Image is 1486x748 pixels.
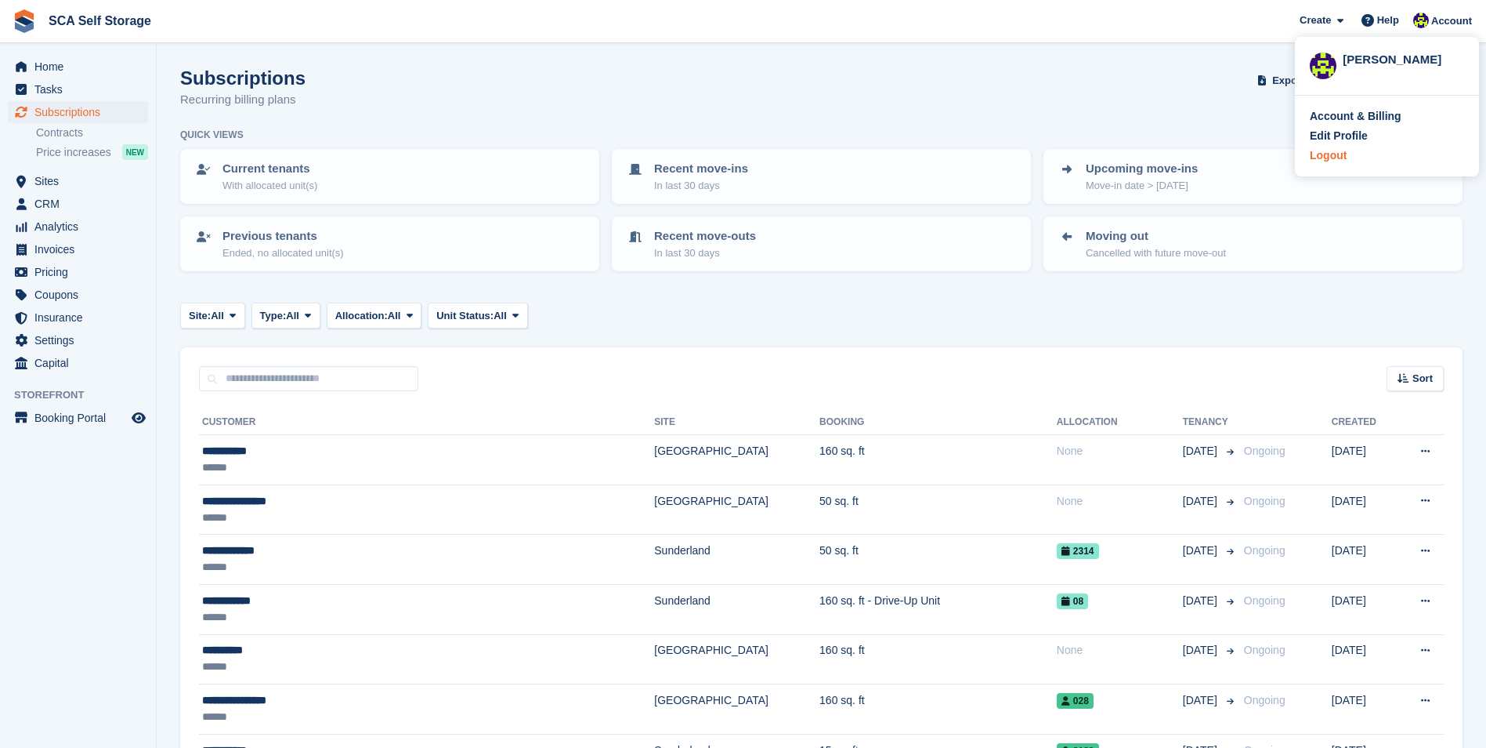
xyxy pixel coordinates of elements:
[654,634,819,684] td: [GEOGRAPHIC_DATA]
[1086,227,1226,245] p: Moving out
[222,227,344,245] p: Previous tenants
[1045,151,1461,202] a: Upcoming move-ins Move-in date > [DATE]
[8,78,148,100] a: menu
[654,178,748,194] p: In last 30 days
[1183,593,1220,609] span: [DATE]
[819,410,1057,435] th: Booking
[8,101,148,123] a: menu
[1057,410,1183,435] th: Allocation
[180,67,306,89] h1: Subscriptions
[1057,543,1099,559] span: 2314
[1244,544,1285,557] span: Ongoing
[222,160,317,178] p: Current tenants
[180,128,244,142] h6: Quick views
[189,308,211,324] span: Site:
[34,238,128,260] span: Invoices
[1310,147,1464,164] a: Logout
[180,91,306,109] p: Recurring billing plans
[1332,435,1397,485] td: [DATE]
[1332,535,1397,585] td: [DATE]
[654,684,819,735] td: [GEOGRAPHIC_DATA]
[34,193,128,215] span: CRM
[8,216,148,238] a: menu
[1343,51,1464,65] div: [PERSON_NAME]
[199,410,654,435] th: Customer
[335,308,388,324] span: Allocation:
[182,218,598,270] a: Previous tenants Ended, no allocated unit(s)
[1244,644,1285,656] span: Ongoing
[654,485,819,535] td: [GEOGRAPHIC_DATA]
[42,8,157,34] a: SCA Self Storage
[222,178,317,194] p: With allocated unit(s)
[8,56,148,78] a: menu
[1310,53,1336,79] img: Thomas Webb
[1332,684,1397,735] td: [DATE]
[428,303,527,329] button: Unit Status: All
[1045,218,1461,270] a: Moving out Cancelled with future move-out
[654,584,819,634] td: Sunderland
[654,160,748,178] p: Recent move-ins
[260,308,287,324] span: Type:
[1183,493,1220,510] span: [DATE]
[36,125,148,140] a: Contracts
[819,684,1057,735] td: 160 sq. ft
[1057,594,1088,609] span: 08
[494,308,507,324] span: All
[1412,371,1433,387] span: Sort
[1310,108,1401,125] div: Account & Billing
[1431,13,1472,29] span: Account
[327,303,422,329] button: Allocation: All
[1244,445,1285,457] span: Ongoing
[1183,443,1220,459] span: [DATE]
[1254,67,1323,93] button: Export
[1332,584,1397,634] td: [DATE]
[8,238,148,260] a: menu
[34,78,128,100] span: Tasks
[613,151,1029,202] a: Recent move-ins In last 30 days
[1057,443,1183,459] div: None
[34,101,128,123] span: Subscriptions
[819,535,1057,585] td: 50 sq. ft
[251,303,320,329] button: Type: All
[654,227,756,245] p: Recent move-outs
[1332,410,1397,435] th: Created
[8,352,148,374] a: menu
[286,308,299,324] span: All
[1310,128,1368,144] div: Edit Profile
[1310,147,1347,164] div: Logout
[8,407,148,429] a: menu
[1310,128,1464,144] a: Edit Profile
[654,435,819,485] td: [GEOGRAPHIC_DATA]
[1183,410,1238,435] th: Tenancy
[1310,108,1464,125] a: Account & Billing
[819,435,1057,485] td: 160 sq. ft
[8,307,148,329] a: menu
[1413,13,1429,28] img: Thomas Webb
[819,584,1057,634] td: 160 sq. ft - Drive-Up Unit
[436,308,494,324] span: Unit Status:
[36,143,148,161] a: Price increases NEW
[36,145,111,160] span: Price increases
[34,170,128,192] span: Sites
[1300,13,1331,28] span: Create
[1183,642,1220,659] span: [DATE]
[222,245,344,261] p: Ended, no allocated unit(s)
[1332,485,1397,535] td: [DATE]
[1086,245,1226,261] p: Cancelled with future move-out
[1332,634,1397,684] td: [DATE]
[122,144,148,160] div: NEW
[1086,160,1198,178] p: Upcoming move-ins
[1377,13,1399,28] span: Help
[8,193,148,215] a: menu
[1057,493,1183,510] div: None
[654,410,819,435] th: Site
[34,329,128,351] span: Settings
[388,308,401,324] span: All
[1244,694,1285,706] span: Ongoing
[182,151,598,202] a: Current tenants With allocated unit(s)
[180,303,245,329] button: Site: All
[34,216,128,238] span: Analytics
[34,261,128,283] span: Pricing
[819,485,1057,535] td: 50 sq. ft
[819,634,1057,684] td: 160 sq. ft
